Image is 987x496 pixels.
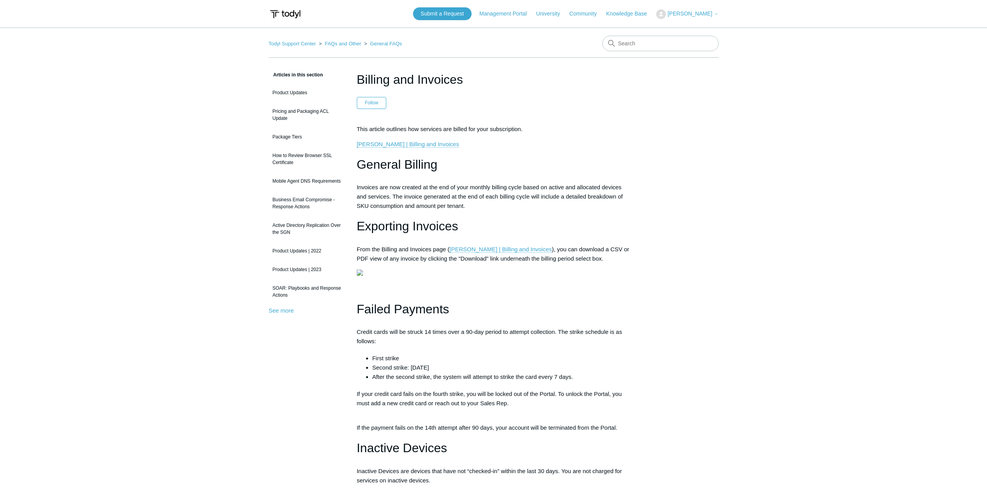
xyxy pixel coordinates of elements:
span: Inactive Devices are devices that have not “checked-in” within the last 30 days. You are not char... [357,468,624,484]
span: Articles in this section [269,72,323,78]
h1: General Billing [357,155,631,175]
img: Todyl Support Center Help Center home page [269,7,302,21]
a: Product Updates | 2023 [269,262,345,277]
a: Active Directory Replication Over the SGN [269,218,345,240]
a: [PERSON_NAME] | Billing and Invoices [357,141,459,148]
a: SOAR: Playbooks and Response Actions [269,281,345,302]
p: If your credit card fails on the fourth strike, you will be locked out of the Portal. To unlock t... [357,389,631,408]
input: Search [602,36,719,51]
a: Package Tiers [269,130,345,144]
a: General FAQs [370,41,402,47]
h1: Exporting Invoices [357,216,631,236]
a: FAQs and Other [325,41,361,47]
button: Follow Article [357,97,387,109]
button: [PERSON_NAME] [656,9,718,19]
a: Knowledge Base [606,10,655,18]
h1: Failed Payments [357,299,631,319]
a: University [536,10,567,18]
a: See more [269,307,294,314]
a: [PERSON_NAME] | Billing and Invoices [449,246,552,253]
li: FAQs and Other [317,41,363,47]
a: Business Email Compromise - Response Actions [269,192,345,214]
p: From the Billing and Invoices page ( ), you can download a CSV or PDF view of any invoice by clic... [357,245,631,263]
a: Submit a Request [413,7,472,20]
li: After the second strike, the system will attempt to strike the card every 7 days. [372,372,631,382]
li: Todyl Support Center [269,41,318,47]
p: Credit cards will be struck 14 times over a 90-day period to attempt collection. The strike sched... [357,327,631,346]
h1: Billing and Invoices [357,70,631,89]
span: [PERSON_NAME] [667,10,712,17]
img: 27287766398227 [357,270,363,276]
a: Pricing and Packaging ACL Update [269,104,345,126]
a: How to Review Browser SSL Certificate [269,148,345,170]
a: Todyl Support Center [269,41,316,47]
a: Product Updates | 2022 [269,244,345,258]
p: If the payment fails on the 14th attempt after 90 days, your account will be terminated from the ... [357,414,631,432]
p: Invoices are now created at the end of your monthly billing cycle based on active and allocated d... [357,183,631,211]
h1: Inactive Devices [357,438,631,458]
a: Mobile Agent DNS Requirements [269,174,345,188]
li: General FAQs [363,41,402,47]
li: Second strike: [DATE] [372,363,631,372]
li: First strike [372,354,631,363]
p: This article outlines how services are billed for your subscription. [357,124,631,134]
a: Product Updates [269,85,345,100]
a: Community [569,10,605,18]
a: Management Portal [479,10,534,18]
